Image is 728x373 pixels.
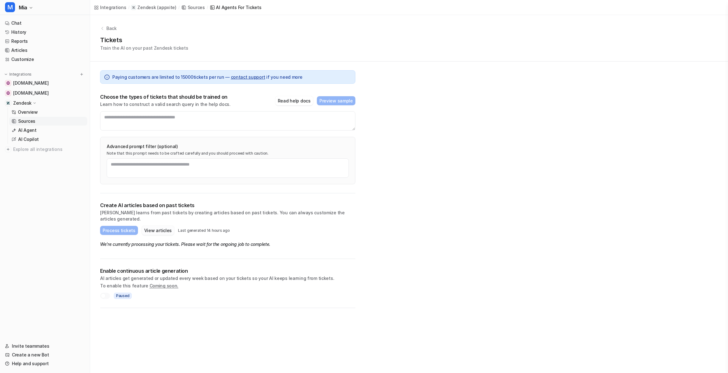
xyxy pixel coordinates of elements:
a: Explore all integrations [3,145,87,154]
p: Learn how to construct a valid search query in the help docs. [100,101,231,107]
span: [DOMAIN_NAME] [13,90,48,96]
p: AI articles get generated or updated every week based on your tickets so your AI keeps learning f... [100,275,355,281]
img: explore all integrations [5,146,11,152]
a: Customize [3,55,87,64]
p: Zendesk [137,4,156,11]
p: Choose the types of tickets that should be trained on [100,94,231,100]
p: Last generated 14 hours ago [178,228,230,233]
a: developer.appxite.com[DOMAIN_NAME] [3,79,87,87]
p: Overview [18,109,38,115]
span: Coming soon. [150,283,179,288]
a: Create a new Bot [3,351,87,359]
a: History [3,28,87,37]
button: Process tickets [100,226,138,235]
div: Integrations [100,4,126,11]
p: Train the AI on your past Zendesk tickets [100,45,188,51]
p: Note that this prompt needs to be crafted carefully and you should proceed with caution. [107,151,349,156]
a: Integrations [94,4,126,11]
img: documenter.getpostman.com [6,91,10,95]
a: Articles [3,46,87,55]
span: Explore all integrations [13,144,85,154]
a: Chat [3,19,87,27]
button: Integrations [3,71,33,77]
span: / [178,5,180,10]
a: Overview [9,108,87,117]
button: Preview sample [317,96,355,105]
p: Sources [18,118,35,124]
p: Back [106,25,117,32]
a: AI Agents for tickets [210,4,262,11]
p: Create AI articles based on past tickets [100,202,355,208]
a: Zendesk(appxite) [131,4,176,11]
span: [DOMAIN_NAME] [13,80,48,86]
span: / [128,5,130,10]
p: Integrations [9,72,32,77]
img: expand menu [4,72,8,77]
a: documenter.getpostman.com[DOMAIN_NAME] [3,89,87,97]
button: Read help docs [275,96,313,105]
a: Sources [181,4,205,11]
a: Help and support [3,359,87,368]
img: developer.appxite.com [6,81,10,85]
a: Invite teammates [3,342,87,351]
p: Advanced prompt filter (optional) [107,143,349,150]
a: AI Copilot [9,135,87,144]
p: [PERSON_NAME] learns from past tickets by creating articles based on past tickets. You can always... [100,210,355,222]
div: AI Agents for tickets [216,4,262,11]
img: menu_add.svg [79,72,84,77]
h1: Tickets [100,35,188,45]
button: View articles [142,226,174,235]
span: Paused [114,293,132,299]
a: contact support [231,74,265,80]
p: Zendesk [13,100,32,106]
a: Sources [9,117,87,126]
p: To enable this feature [100,283,355,289]
a: Reports [3,37,87,46]
span: M [5,2,15,12]
span: Paying customers are limited to 15000 tickets per run — if you need more [112,74,303,80]
img: Zendesk [6,101,10,105]
p: Enable continuous article generation [100,268,355,274]
span: Mia [19,3,27,12]
p: ( appxite ) [157,4,176,11]
a: AI Agent [9,126,87,135]
p: AI Copilot [18,136,39,142]
div: Sources [188,4,205,11]
span: / [207,5,208,10]
p: AI Agent [18,127,37,133]
em: We're currently processing your tickets. Please wait for the ongoing job to complete. [100,241,270,247]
